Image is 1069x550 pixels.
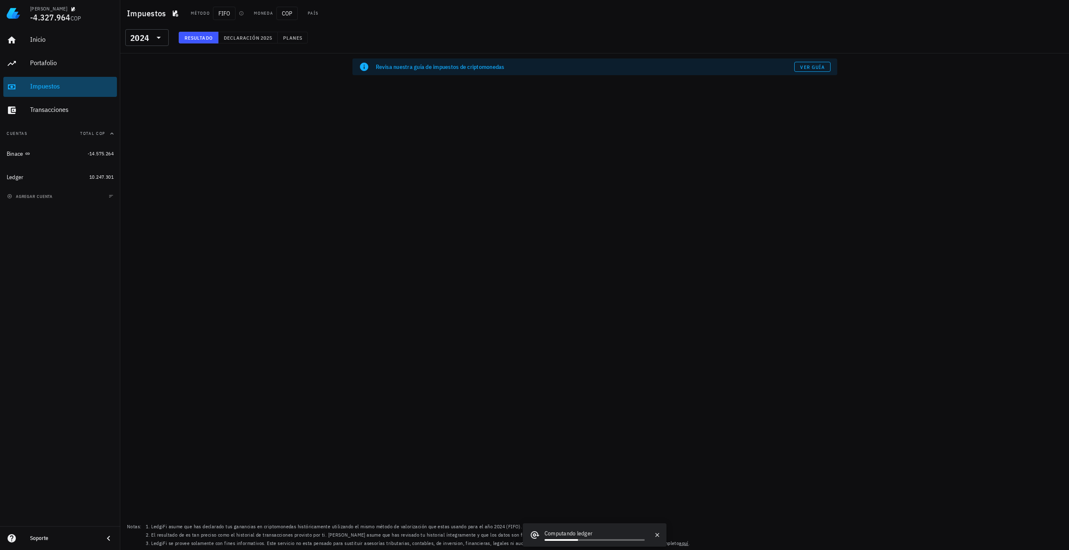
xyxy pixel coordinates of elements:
span: -14.575.264 [88,150,114,157]
span: COP [71,15,81,22]
footer: Notas: [120,520,1069,550]
div: Ledger [7,174,24,181]
div: Computando ledger [545,529,645,539]
h1: Impuestos [127,7,169,20]
div: Transacciones [30,106,114,114]
li: El resultado de es tan preciso como el historial de transacciones provisto por ti. [PERSON_NAME] ... [151,531,690,539]
li: LedgiFi asume que has declarado tus ganancias en criptomonedas históricamente utilizando el mismo... [151,522,690,531]
div: Método [191,10,210,17]
div: 2024 [130,34,149,42]
li: LedgiFi se provee solamente con fines informativos. Este servicio no esta pensado para sustituir ... [151,539,690,547]
span: COP [276,7,298,20]
div: Revisa nuestra guía de impuestos de criptomonedas [376,63,794,71]
div: Impuestos [30,82,114,90]
div: Binace [7,150,23,157]
a: Transacciones [3,100,117,120]
a: aquí [679,540,689,546]
div: avatar [1051,7,1064,20]
img: LedgiFi [7,7,20,20]
span: Ver guía [800,64,825,70]
button: CuentasTotal COP [3,124,117,144]
a: Impuestos [3,77,117,97]
span: 2025 [260,35,272,41]
button: Planes [278,32,308,43]
a: Ledger 10.247.301 [3,167,117,187]
button: agregar cuenta [5,192,56,200]
a: Inicio [3,30,117,50]
div: CO-icon [322,8,332,18]
span: Resultado [184,35,213,41]
div: País [308,10,319,17]
span: -4.327.964 [30,12,71,23]
span: Total COP [80,131,105,136]
div: Moneda [254,10,273,17]
div: [PERSON_NAME] [30,5,67,12]
div: Portafolio [30,59,114,67]
span: 10.247.301 [89,174,114,180]
div: 2024 [125,29,169,46]
button: Resultado [179,32,218,43]
button: Declaración 2025 [218,32,278,43]
a: Portafolio [3,53,117,74]
a: Ver guía [794,62,831,72]
span: FIFO [213,7,236,20]
span: Planes [283,35,303,41]
span: Declaración [223,35,260,41]
div: Inicio [30,35,114,43]
span: agregar cuenta [9,194,53,199]
div: Soporte [30,535,97,542]
a: Binace -14.575.264 [3,144,117,164]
